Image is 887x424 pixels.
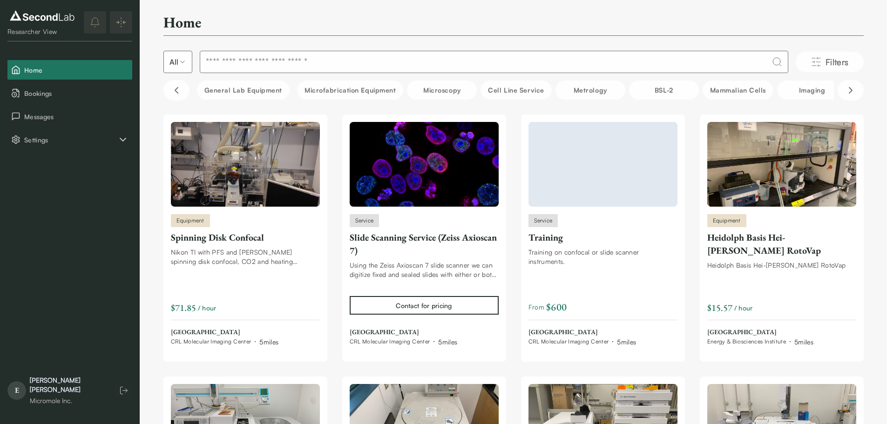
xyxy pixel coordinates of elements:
[163,51,192,73] button: Select listing type
[355,216,374,225] span: Service
[481,81,551,100] button: Cell line service
[24,112,129,121] span: Messages
[350,231,499,257] div: Slide Scanning Service (Zeiss Axioscan 7)
[707,122,856,347] a: Heidolph Basis Hei-VAP HL RotoVapEquipmentHeidolph Basis Hei-[PERSON_NAME] RotoVapHeidolph Basis ...
[7,27,77,36] div: Researcher View
[350,122,499,207] img: Slide Scanning Service (Zeiss Axioscan 7)
[350,328,458,337] span: [GEOGRAPHIC_DATA]
[546,300,567,315] span: $ 600
[734,303,753,313] span: / hour
[176,216,204,225] span: Equipment
[171,122,320,207] img: Spinning Disk Confocal
[350,261,499,279] div: Using the Zeiss Axioscan 7 slide scanner we can digitize fixed and sealed slides with either or b...
[115,382,132,399] button: Log out
[534,216,553,225] span: Service
[407,81,477,100] button: Microscopy
[30,396,106,405] div: Micromole Inc.
[7,381,26,400] span: E
[163,80,190,101] button: Scroll left
[259,337,278,347] div: 5 miles
[796,52,864,72] button: Filters
[396,301,452,310] div: Contact for pricing
[826,55,849,68] span: Filters
[528,231,677,244] div: Training
[171,338,251,345] span: CRL Molecular Imaging Center
[838,80,864,101] button: Scroll right
[707,338,786,345] span: Energy & Biosciences Institute
[7,8,77,23] img: logo
[777,81,847,100] button: Imaging
[617,337,636,347] div: 5 miles
[7,107,132,126] button: Messages
[707,301,732,314] div: $15.57
[163,13,201,32] h2: Home
[350,338,430,345] span: CRL Molecular Imaging Center
[528,338,609,345] span: CRL Molecular Imaging Center
[171,248,320,266] div: Nikon TI with PFS and [PERSON_NAME] spinning disk confocal, CO2 and heating incubation chamber wi...
[7,83,132,103] button: Bookings
[555,81,625,100] button: Metrology
[171,231,320,244] div: Spinning Disk Confocal
[707,328,814,337] span: [GEOGRAPHIC_DATA]
[171,122,320,347] a: Spinning Disk ConfocalEquipmentSpinning Disk ConfocalNikon TI with PFS and [PERSON_NAME] spinning...
[528,248,677,266] div: Training on confocal or slide scanner instruments.
[7,130,132,149] button: Settings
[84,11,106,34] button: notifications
[171,301,196,314] div: $71.85
[794,337,813,347] div: 5 miles
[30,376,106,394] div: [PERSON_NAME] [PERSON_NAME]
[24,135,117,145] span: Settings
[703,81,773,100] button: Mammalian Cells
[528,328,636,337] span: [GEOGRAPHIC_DATA]
[24,88,129,98] span: Bookings
[198,303,217,313] span: / hour
[438,337,457,347] div: 5 miles
[629,81,699,100] button: BSL-2
[707,261,856,270] div: Heidolph Basis Hei-[PERSON_NAME] RotoVap
[707,122,856,207] img: Heidolph Basis Hei-VAP HL RotoVap
[7,130,132,149] div: Settings sub items
[197,81,290,100] button: General Lab equipment
[24,65,129,75] span: Home
[297,81,403,100] button: Microfabrication Equipment
[7,60,132,80] button: Home
[171,328,279,337] span: [GEOGRAPHIC_DATA]
[713,216,741,225] span: Equipment
[528,122,677,347] a: ServiceTrainingTraining on confocal or slide scanner instruments.From $600[GEOGRAPHIC_DATA]CRL Mo...
[350,122,499,347] a: Slide Scanning Service (Zeiss Axioscan 7)ServiceSlide Scanning Service (Zeiss Axioscan 7)Using th...
[707,231,856,257] div: Heidolph Basis Hei-[PERSON_NAME] RotoVap
[528,300,567,315] span: From
[110,11,132,34] button: Expand/Collapse sidebar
